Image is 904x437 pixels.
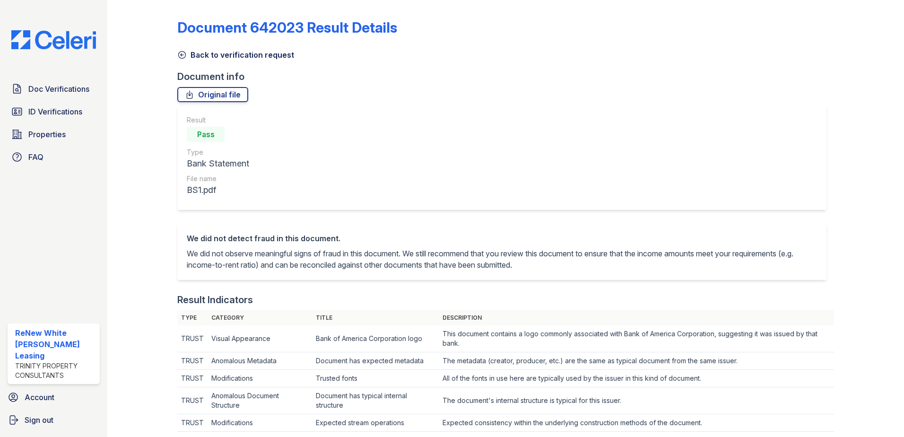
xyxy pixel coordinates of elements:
[187,248,817,271] p: We did not observe meaningful signs of fraud in this document. We still recommend that you review...
[312,387,439,414] td: Document has typical internal structure
[177,325,208,352] td: TRUST
[25,392,54,403] span: Account
[177,352,208,370] td: TRUST
[187,127,225,142] div: Pass
[208,310,312,325] th: Category
[4,30,104,49] img: CE_Logo_Blue-a8612792a0a2168367f1c8372b55b34899dd931a85d93a1a3d3e32e68fde9ad4.png
[177,293,253,306] div: Result Indicators
[439,370,834,387] td: All of the fonts in use here are typically used by the issuer in this kind of document.
[28,106,82,117] span: ID Verifications
[208,370,312,387] td: Modifications
[177,87,248,102] a: Original file
[312,414,439,432] td: Expected stream operations
[439,325,834,352] td: This document contains a logo commonly associated with Bank of America Corporation, suggesting it...
[25,414,53,426] span: Sign out
[8,125,100,144] a: Properties
[8,148,100,166] a: FAQ
[4,388,104,407] a: Account
[28,151,43,163] span: FAQ
[4,411,104,429] a: Sign out
[187,184,249,197] div: BS1.pdf
[312,370,439,387] td: Trusted fonts
[28,83,89,95] span: Doc Verifications
[187,148,249,157] div: Type
[187,174,249,184] div: File name
[177,19,397,36] a: Document 642023 Result Details
[177,70,834,83] div: Document info
[208,414,312,432] td: Modifications
[439,387,834,414] td: The document's internal structure is typical for this issuer.
[439,352,834,370] td: The metadata (creator, producer, etc.) are the same as typical document from the same issuer.
[439,414,834,432] td: Expected consistency within the underlying construction methods of the document.
[177,370,208,387] td: TRUST
[28,129,66,140] span: Properties
[439,310,834,325] th: Description
[187,115,249,125] div: Result
[8,102,100,121] a: ID Verifications
[312,325,439,352] td: Bank of America Corporation logo
[312,352,439,370] td: Document has expected metadata
[15,327,96,361] div: ReNew White [PERSON_NAME] Leasing
[177,387,208,414] td: TRUST
[208,352,312,370] td: Anomalous Metadata
[177,310,208,325] th: Type
[187,157,249,170] div: Bank Statement
[187,233,817,244] div: We did not detect fraud in this document.
[8,79,100,98] a: Doc Verifications
[208,387,312,414] td: Anomalous Document Structure
[177,414,208,432] td: TRUST
[208,325,312,352] td: Visual Appearance
[177,49,294,61] a: Back to verification request
[15,361,96,380] div: Trinity Property Consultants
[312,310,439,325] th: Title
